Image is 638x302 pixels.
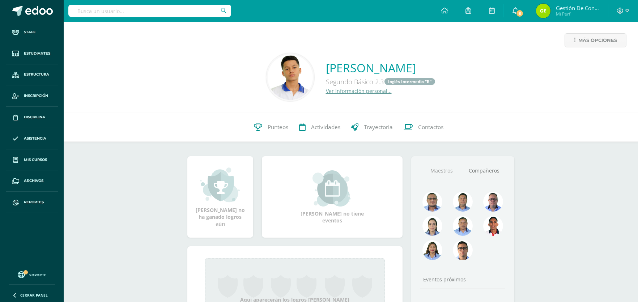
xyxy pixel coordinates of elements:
a: Estructura [6,64,58,86]
img: 99962f3fa423c9b8099341731b303440.png [422,192,442,212]
a: Ver información personal... [326,88,392,94]
img: event_small.png [312,170,352,207]
span: Asistencia [24,136,46,141]
span: Disciplina [24,114,45,120]
div: Segundo Básico 2.3 [326,76,436,88]
img: c4fdb2b3b5c0576fe729d7be1ce23d7b.png [536,4,550,18]
span: Mi Perfil [556,11,599,17]
img: 72fdff6db23ea16c182e3ba03ce826f1.png [422,240,442,260]
img: b3275fa016b95109afc471d3b448d7ac.png [453,240,473,260]
span: Cerrar panel [20,293,48,298]
a: Estudiantes [6,43,58,64]
span: Actividades [311,123,340,131]
img: 375aecfb130304131abdbe7791f44736.png [422,216,442,236]
a: [PERSON_NAME] [326,60,436,76]
span: Trayectoria [364,123,393,131]
span: Inscripción [24,93,48,99]
img: 89a3ce4a01dc90e46980c51de3177516.png [483,216,503,236]
a: Staff [6,22,58,43]
span: Soporte [29,272,46,277]
a: Disciplina [6,107,58,128]
a: Asistencia [6,128,58,149]
span: Estudiantes [24,51,50,56]
div: Eventos próximos [420,276,506,283]
span: 6 [515,9,523,17]
span: Reportes [24,199,44,205]
a: Reportes [6,192,58,213]
img: 30ea9b988cec0d4945cca02c4e803e5a.png [483,192,503,212]
a: Inglés Intermedio "B" [384,78,435,85]
img: 351d64ede12713da4fd8063d821c9539.png [268,55,313,100]
a: Más opciones [565,33,626,47]
span: Staff [24,29,35,35]
div: [PERSON_NAME] no tiene eventos [296,170,368,224]
a: Compañeros [463,162,506,180]
a: Archivos [6,170,58,192]
span: Mis cursos [24,157,47,163]
span: Contactos [418,123,443,131]
span: Más opciones [578,34,617,47]
span: Estructura [24,72,49,77]
a: Trayectoria [346,113,398,142]
a: Soporte [9,269,55,279]
a: Inscripción [6,85,58,107]
a: Contactos [398,113,449,142]
a: Actividades [294,113,346,142]
span: Punteos [268,123,288,131]
div: [PERSON_NAME] no ha ganado logros aún [195,167,246,227]
img: achievement_small.png [200,167,240,203]
a: Mis cursos [6,149,58,171]
img: 2ac039123ac5bd71a02663c3aa063ac8.png [453,192,473,212]
span: Gestión de Convivencia [556,4,599,12]
img: 2efff582389d69505e60b50fc6d5bd41.png [453,216,473,236]
input: Busca un usuario... [68,5,231,17]
span: Archivos [24,178,43,184]
a: Maestros [420,162,463,180]
a: Punteos [248,113,294,142]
